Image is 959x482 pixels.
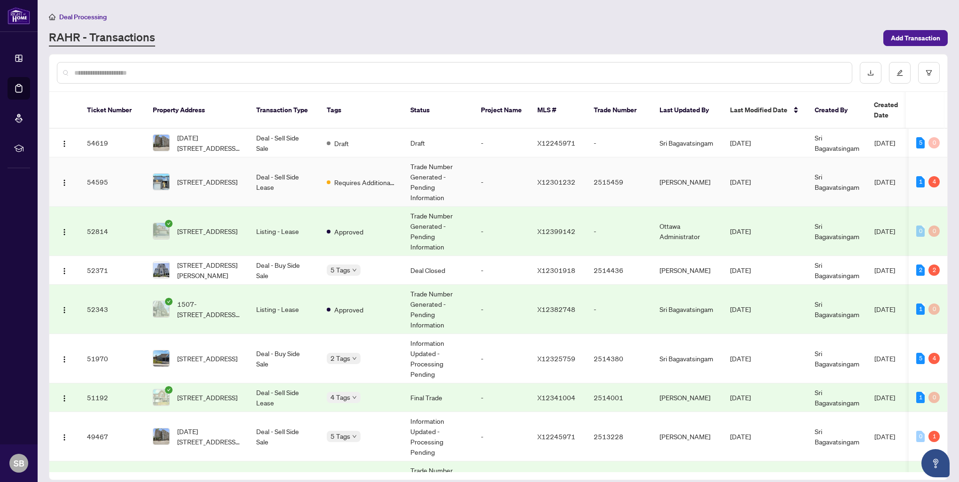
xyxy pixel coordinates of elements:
span: [DATE] [874,393,895,402]
span: Sri Bagavatsingam [815,300,859,319]
span: down [352,268,357,272]
th: Ticket Number [79,92,145,129]
div: 0 [928,225,940,237]
button: download [860,62,881,84]
span: Approved [334,304,363,315]
img: Logo [61,228,68,236]
span: [DATE] [730,178,751,186]
span: Sri Bagavatsingam [815,388,859,407]
img: logo [8,7,30,24]
span: [DATE] [874,305,895,313]
span: Sri Bagavatsingam [815,349,859,368]
td: [PERSON_NAME] [652,157,723,207]
td: - [473,129,530,157]
td: Deal - Sell Side Lease [249,383,319,412]
button: edit [889,62,911,84]
td: - [473,207,530,256]
span: [DATE][STREET_ADDRESS][DATE] [177,132,241,153]
span: [DATE][STREET_ADDRESS][DATE] [177,426,241,447]
span: X12301232 [537,178,575,186]
td: Ottawa Administrator [652,207,723,256]
td: - [473,256,530,285]
img: Logo [61,356,68,363]
span: edit [896,70,903,76]
td: 49467 [79,412,145,461]
span: 4 Tags [330,392,350,403]
img: thumbnail-img [153,350,169,366]
td: - [473,334,530,383]
span: Add Transaction [891,31,940,46]
div: 5 [916,137,925,148]
th: Created Date [866,92,932,129]
td: 2515459 [586,157,652,207]
td: Trade Number Generated - Pending Information [403,207,473,256]
img: Logo [61,306,68,314]
img: thumbnail-img [153,174,169,190]
span: filter [926,70,932,76]
td: Information Updated - Processing Pending [403,412,473,461]
a: RAHR - Transactions [49,30,155,47]
td: Sri Bagavatsingam [652,334,723,383]
div: 5 [916,353,925,364]
td: 51970 [79,334,145,383]
span: [DATE] [730,227,751,235]
span: X12341004 [537,393,575,402]
button: Logo [57,302,72,317]
td: Deal - Sell Side Sale [249,412,319,461]
td: 54595 [79,157,145,207]
div: 1 [916,176,925,187]
td: Listing - Lease [249,285,319,334]
button: Logo [57,429,72,444]
img: thumbnail-img [153,301,169,317]
td: Deal - Sell Side Sale [249,129,319,157]
td: Trade Number Generated - Pending Information [403,157,473,207]
div: 4 [928,176,940,187]
td: Final Trade [403,383,473,412]
th: Last Updated By [652,92,723,129]
div: 0 [928,137,940,148]
span: [DATE] [874,266,895,274]
td: 51192 [79,383,145,412]
th: Project Name [473,92,530,129]
td: Trade Number Generated - Pending Information [403,285,473,334]
span: SB [14,457,24,470]
span: [DATE] [730,432,751,441]
span: 1507-[STREET_ADDRESS][PERSON_NAME] [177,299,241,319]
td: - [473,383,530,412]
img: Logo [61,179,68,187]
span: 5 Tags [330,431,350,442]
td: - [586,207,652,256]
div: 0 [916,225,925,237]
span: [DATE] [730,393,751,402]
span: [DATE] [730,139,751,147]
img: Logo [61,267,68,275]
div: 0 [928,303,940,315]
th: Property Address [145,92,249,129]
span: Sri Bagavatsingam [815,261,859,280]
span: X12399142 [537,227,575,235]
img: thumbnail-img [153,389,169,405]
button: Logo [57,390,72,405]
td: 2514001 [586,383,652,412]
span: [DATE] [874,432,895,441]
td: 2514436 [586,256,652,285]
span: down [352,434,357,439]
td: Listing - Lease [249,207,319,256]
img: Logo [61,140,68,148]
th: Status [403,92,473,129]
th: Last Modified Date [723,92,807,129]
button: Logo [57,174,72,189]
td: 52371 [79,256,145,285]
span: [DATE] [730,354,751,363]
td: - [473,157,530,207]
span: X12325759 [537,354,575,363]
span: 2 Tags [330,353,350,364]
span: home [49,14,55,20]
td: Sri Bagavatsingam [652,285,723,334]
span: Requires Additional Docs [334,177,395,187]
td: [PERSON_NAME] [652,383,723,412]
span: Created Date [874,100,913,120]
span: [DATE] [874,178,895,186]
div: 0 [916,431,925,442]
button: Logo [57,135,72,150]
